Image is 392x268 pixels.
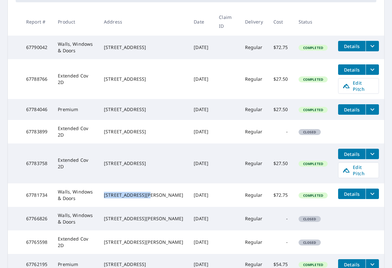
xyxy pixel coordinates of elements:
[53,36,99,59] td: Walls, Windows & Doors
[299,108,327,112] span: Completed
[21,230,53,254] td: 67765598
[299,130,320,134] span: Closed
[268,36,293,59] td: $72.75
[366,104,379,115] button: filesDropdownBtn-67784046
[188,36,214,59] td: [DATE]
[299,262,327,267] span: Completed
[104,106,183,113] div: [STREET_ADDRESS]
[53,8,99,36] th: Product
[268,120,293,143] td: -
[342,43,362,49] span: Details
[366,64,379,75] button: filesDropdownBtn-67788766
[53,120,99,143] td: Extended Cov 2D
[53,207,99,230] td: Walls, Windows & Doors
[21,120,53,143] td: 67783899
[366,189,379,199] button: filesDropdownBtn-67781734
[188,143,214,183] td: [DATE]
[188,59,214,99] td: [DATE]
[342,261,362,268] span: Details
[293,8,333,36] th: Status
[104,76,183,82] div: [STREET_ADDRESS]
[240,143,268,183] td: Regular
[240,120,268,143] td: Regular
[268,99,293,120] td: $27.50
[240,230,268,254] td: Regular
[188,207,214,230] td: [DATE]
[21,99,53,120] td: 67784046
[21,143,53,183] td: 67783758
[104,192,183,198] div: [STREET_ADDRESS][PERSON_NAME]
[104,215,183,222] div: [STREET_ADDRESS][PERSON_NAME]
[214,8,239,36] th: Claim ID
[299,193,327,198] span: Completed
[99,8,188,36] th: Address
[21,59,53,99] td: 67788766
[342,80,375,92] span: Edit Pitch
[104,160,183,167] div: [STREET_ADDRESS]
[342,67,362,73] span: Details
[53,59,99,99] td: Extended Cov 2D
[299,217,320,221] span: Closed
[299,161,327,166] span: Completed
[299,45,327,50] span: Completed
[104,128,183,135] div: [STREET_ADDRESS]
[104,261,183,268] div: [STREET_ADDRESS]
[188,99,214,120] td: [DATE]
[188,8,214,36] th: Date
[21,36,53,59] td: 67790042
[338,162,379,178] a: Edit Pitch
[53,99,99,120] td: Premium
[268,59,293,99] td: $27.50
[240,36,268,59] td: Regular
[240,207,268,230] td: Regular
[53,183,99,207] td: Walls, Windows & Doors
[268,8,293,36] th: Cost
[299,77,327,82] span: Completed
[338,104,366,115] button: detailsBtn-67784046
[188,183,214,207] td: [DATE]
[268,207,293,230] td: -
[342,191,362,197] span: Details
[188,120,214,143] td: [DATE]
[21,207,53,230] td: 67766826
[268,183,293,207] td: $72.75
[240,183,268,207] td: Regular
[366,149,379,159] button: filesDropdownBtn-67783758
[268,143,293,183] td: $27.50
[268,230,293,254] td: -
[299,240,320,245] span: Closed
[188,230,214,254] td: [DATE]
[338,78,379,94] a: Edit Pitch
[240,59,268,99] td: Regular
[104,44,183,51] div: [STREET_ADDRESS]
[53,230,99,254] td: Extended Cov 2D
[342,107,362,113] span: Details
[21,183,53,207] td: 67781734
[342,151,362,157] span: Details
[104,239,183,245] div: [STREET_ADDRESS][PERSON_NAME]
[21,8,53,36] th: Report #
[240,99,268,120] td: Regular
[338,41,366,51] button: detailsBtn-67790042
[338,149,366,159] button: detailsBtn-67783758
[53,143,99,183] td: Extended Cov 2D
[342,164,375,176] span: Edit Pitch
[240,8,268,36] th: Delivery
[338,189,366,199] button: detailsBtn-67781734
[338,64,366,75] button: detailsBtn-67788766
[366,41,379,51] button: filesDropdownBtn-67790042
